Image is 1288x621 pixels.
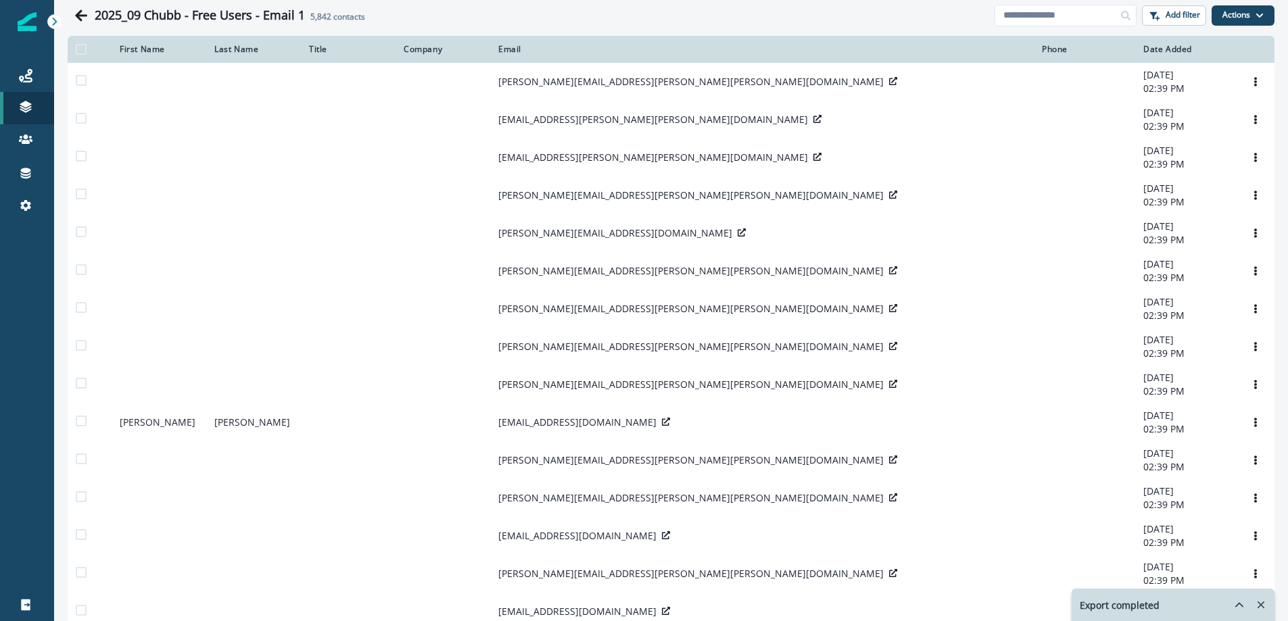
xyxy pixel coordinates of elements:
[1245,223,1266,243] button: Options
[1245,564,1266,584] button: Options
[498,416,657,429] p: [EMAIL_ADDRESS][DOMAIN_NAME]
[1143,536,1229,549] p: 02:39 PM
[1245,109,1266,130] button: Options
[112,403,206,441] td: [PERSON_NAME]
[1143,371,1229,384] p: [DATE]
[498,44,1026,55] div: Email
[1245,526,1266,546] button: Options
[498,189,884,202] p: [PERSON_NAME][EMAIL_ADDRESS][PERSON_NAME][PERSON_NAME][DOMAIN_NAME]
[404,44,482,55] div: Company
[498,113,808,126] p: [EMAIL_ADDRESS][PERSON_NAME][PERSON_NAME][DOMAIN_NAME]
[498,378,884,391] p: [PERSON_NAME][EMAIL_ADDRESS][PERSON_NAME][PERSON_NAME][DOMAIN_NAME]
[1143,68,1229,82] p: [DATE]
[498,151,808,164] p: [EMAIL_ADDRESS][PERSON_NAME][PERSON_NAME][DOMAIN_NAME]
[1245,185,1266,205] button: Options
[498,605,657,618] p: [EMAIL_ADDRESS][DOMAIN_NAME]
[1143,409,1229,422] p: [DATE]
[1245,72,1266,92] button: Options
[206,403,301,441] td: [PERSON_NAME]
[1143,384,1229,398] p: 02:39 PM
[1143,422,1229,436] p: 02:39 PM
[1245,488,1266,508] button: Options
[1143,295,1229,309] p: [DATE]
[1143,233,1229,247] p: 02:39 PM
[1142,5,1206,26] button: Add filter
[1143,271,1229,284] p: 02:39 PM
[1143,106,1229,120] p: [DATE]
[1245,412,1266,432] button: Options
[1245,261,1266,281] button: Options
[1212,5,1274,26] button: Actions
[1143,120,1229,133] p: 02:39 PM
[214,44,293,55] div: Last Name
[1143,347,1229,360] p: 02:39 PM
[1245,450,1266,470] button: Options
[1245,299,1266,319] button: Options
[1250,595,1272,615] button: Remove-exports
[309,44,387,55] div: Title
[1245,147,1266,168] button: Options
[1143,498,1229,512] p: 02:39 PM
[1143,44,1229,55] div: Date Added
[1143,447,1229,460] p: [DATE]
[1143,195,1229,209] p: 02:39 PM
[498,340,884,353] p: [PERSON_NAME][EMAIL_ADDRESS][PERSON_NAME][PERSON_NAME][DOMAIN_NAME]
[1143,257,1229,271] p: [DATE]
[1143,157,1229,171] p: 02:39 PM
[120,44,198,55] div: First Name
[18,12,37,31] img: Inflection
[1143,522,1229,536] p: [DATE]
[1143,309,1229,322] p: 02:39 PM
[498,567,884,580] p: [PERSON_NAME][EMAIL_ADDRESS][PERSON_NAME][PERSON_NAME][DOMAIN_NAME]
[1143,485,1229,498] p: [DATE]
[310,11,331,22] span: 5,842
[1218,589,1245,620] button: hide-exports
[498,529,657,543] p: [EMAIL_ADDRESS][DOMAIN_NAME]
[1042,44,1127,55] div: Phone
[1166,10,1200,20] p: Add filter
[1245,374,1266,395] button: Options
[1245,337,1266,357] button: Options
[310,12,365,22] h2: contacts
[498,491,884,505] p: [PERSON_NAME][EMAIL_ADDRESS][PERSON_NAME][PERSON_NAME][DOMAIN_NAME]
[498,453,884,467] p: [PERSON_NAME][EMAIL_ADDRESS][PERSON_NAME][PERSON_NAME][DOMAIN_NAME]
[1229,595,1250,615] button: hide-exports
[1143,574,1229,587] p: 02:39 PM
[1143,182,1229,195] p: [DATE]
[1143,82,1229,95] p: 02:39 PM
[1143,220,1229,233] p: [DATE]
[1080,598,1160,612] p: Export completed
[1143,333,1229,347] p: [DATE]
[1143,144,1229,157] p: [DATE]
[95,8,305,23] h1: 2025_09 Chubb - Free Users - Email 1
[1143,460,1229,474] p: 02:39 PM
[498,264,884,278] p: [PERSON_NAME][EMAIL_ADDRESS][PERSON_NAME][PERSON_NAME][DOMAIN_NAME]
[1143,560,1229,574] p: [DATE]
[498,226,732,240] p: [PERSON_NAME][EMAIL_ADDRESS][DOMAIN_NAME]
[68,2,95,29] button: Go back
[498,75,884,89] p: [PERSON_NAME][EMAIL_ADDRESS][PERSON_NAME][PERSON_NAME][DOMAIN_NAME]
[498,302,884,316] p: [PERSON_NAME][EMAIL_ADDRESS][PERSON_NAME][PERSON_NAME][DOMAIN_NAME]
